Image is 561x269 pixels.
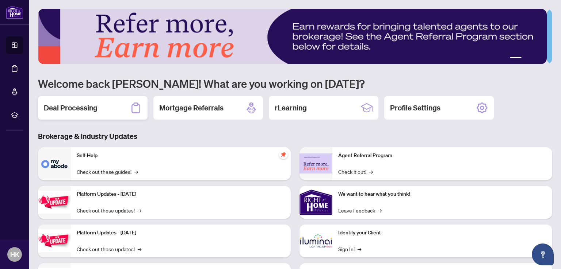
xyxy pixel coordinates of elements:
span: pushpin [279,150,288,159]
button: Open asap [532,243,554,265]
span: → [134,168,138,176]
h2: Mortgage Referrals [159,103,224,113]
span: → [358,245,361,253]
a: Check out these updates!→ [77,206,141,214]
p: Self-Help [77,152,285,160]
h2: rLearning [275,103,307,113]
img: We want to hear what you think! [299,186,332,219]
a: Check it out!→ [338,168,373,176]
a: Check out these guides!→ [77,168,138,176]
img: logo [6,5,23,19]
a: Sign In!→ [338,245,361,253]
p: Agent Referral Program [338,152,546,160]
p: We want to hear what you think! [338,190,546,198]
button: 1 [510,57,522,60]
img: Self-Help [38,147,71,180]
button: 4 [536,57,539,60]
h3: Brokerage & Industry Updates [38,131,552,141]
button: 5 [542,57,545,60]
h1: Welcome back [PERSON_NAME]! What are you working on [DATE]? [38,77,552,90]
span: HK [10,249,19,260]
img: Slide 0 [38,9,547,64]
img: Identify your Client [299,225,332,257]
a: Leave Feedback→ [338,206,382,214]
p: Platform Updates - [DATE] [77,229,285,237]
p: Identify your Client [338,229,546,237]
span: → [378,206,382,214]
img: Platform Updates - July 8, 2025 [38,229,71,252]
button: 2 [524,57,527,60]
h2: Profile Settings [390,103,440,113]
img: Platform Updates - July 21, 2025 [38,191,71,214]
span: → [369,168,373,176]
span: → [138,245,141,253]
h2: Deal Processing [44,103,98,113]
span: → [138,206,141,214]
img: Agent Referral Program [299,153,332,174]
button: 3 [530,57,533,60]
a: Check out these updates!→ [77,245,141,253]
p: Platform Updates - [DATE] [77,190,285,198]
